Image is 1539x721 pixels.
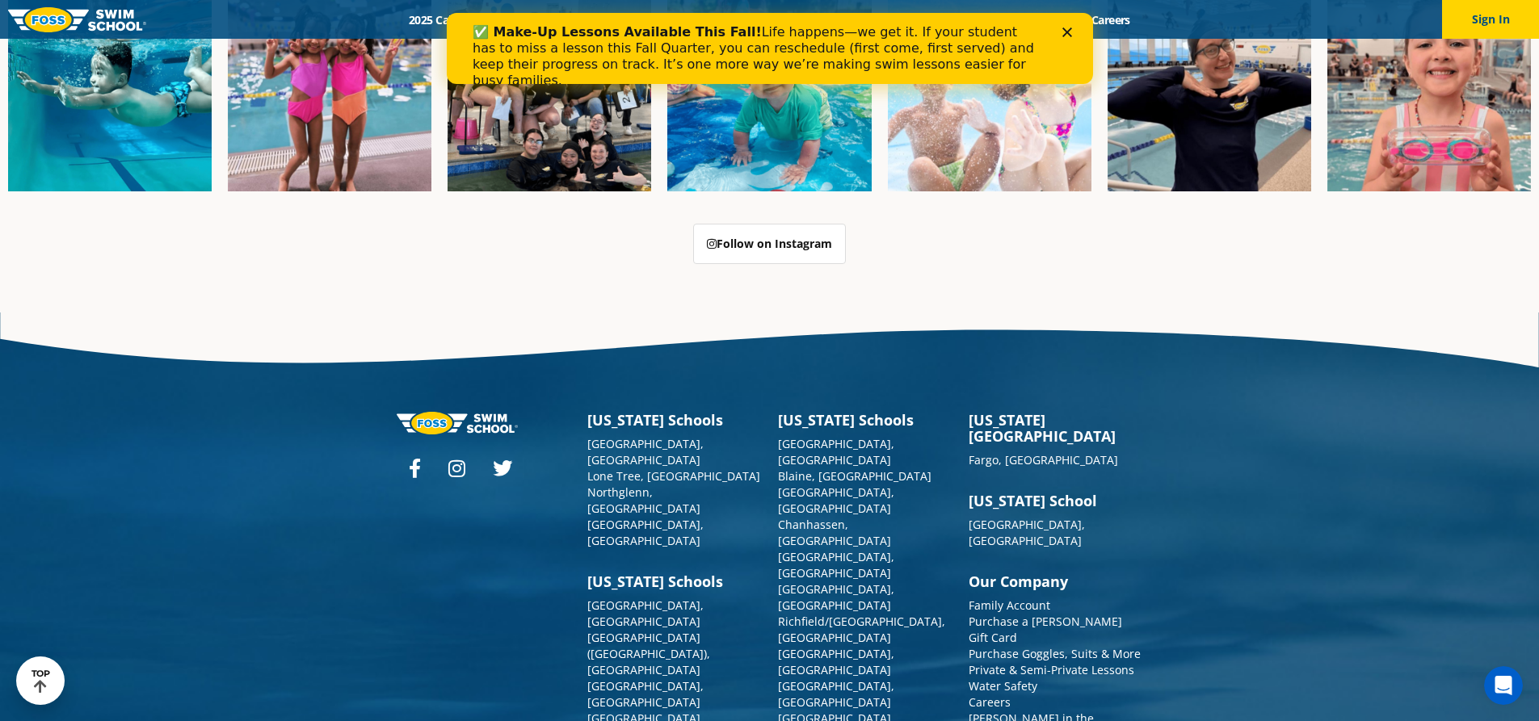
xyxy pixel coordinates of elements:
[778,678,894,710] a: [GEOGRAPHIC_DATA], [GEOGRAPHIC_DATA]
[856,12,1027,27] a: Swim Like [PERSON_NAME]
[1484,666,1523,705] iframe: Intercom live chat
[969,412,1143,444] h3: [US_STATE][GEOGRAPHIC_DATA]
[587,573,762,589] h3: [US_STATE] Schools
[693,224,846,264] a: Follow on Instagram
[969,517,1085,548] a: [GEOGRAPHIC_DATA], [GEOGRAPHIC_DATA]
[447,13,1093,84] iframe: Intercom live chat banner
[778,517,891,548] a: Chanhassen, [GEOGRAPHIC_DATA]
[969,678,1037,694] a: Water Safety
[8,7,146,32] img: FOSS Swim School Logo
[969,694,1011,710] a: Careers
[564,12,705,27] a: Swim Path® Program
[778,484,894,516] a: [GEOGRAPHIC_DATA], [GEOGRAPHIC_DATA]
[969,646,1141,661] a: Purchase Goggles, Suits & More
[616,15,632,24] div: Close
[587,436,704,467] a: [GEOGRAPHIC_DATA], [GEOGRAPHIC_DATA]
[778,646,894,677] a: [GEOGRAPHIC_DATA], [GEOGRAPHIC_DATA]
[26,11,315,27] b: ✅ Make-Up Lessons Available This Fall!
[778,614,945,645] a: Richfield/[GEOGRAPHIC_DATA], [GEOGRAPHIC_DATA]
[587,517,704,548] a: [GEOGRAPHIC_DATA], [GEOGRAPHIC_DATA]
[587,468,760,484] a: Lone Tree, [GEOGRAPHIC_DATA]
[587,678,704,710] a: [GEOGRAPHIC_DATA], [GEOGRAPHIC_DATA]
[969,573,1143,589] h3: Our Company
[1077,12,1144,27] a: Careers
[778,468,931,484] a: Blaine, [GEOGRAPHIC_DATA]
[705,12,856,27] a: About [PERSON_NAME]
[26,11,595,76] div: Life happens—we get it. If your student has to miss a lesson this Fall Quarter, you can reschedul...
[395,12,496,27] a: 2025 Calendar
[587,630,710,677] a: [GEOGRAPHIC_DATA] ([GEOGRAPHIC_DATA]), [GEOGRAPHIC_DATA]
[778,581,894,613] a: [GEOGRAPHIC_DATA], [GEOGRAPHIC_DATA]
[397,412,518,434] img: Foss-logo-horizontal-white.svg
[778,549,894,581] a: [GEOGRAPHIC_DATA], [GEOGRAPHIC_DATA]
[969,597,1050,613] a: Family Account
[587,412,762,428] h3: [US_STATE] Schools
[778,412,952,428] h3: [US_STATE] Schools
[778,436,894,467] a: [GEOGRAPHIC_DATA], [GEOGRAPHIC_DATA]
[587,597,704,629] a: [GEOGRAPHIC_DATA], [GEOGRAPHIC_DATA]
[969,662,1134,677] a: Private & Semi-Private Lessons
[1026,12,1077,27] a: Blog
[969,493,1143,509] h3: [US_STATE] School
[32,669,50,694] div: TOP
[969,452,1118,467] a: Fargo, [GEOGRAPHIC_DATA]
[969,614,1122,645] a: Purchase a [PERSON_NAME] Gift Card
[587,484,700,516] a: Northglenn, [GEOGRAPHIC_DATA]
[496,12,564,27] a: Schools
